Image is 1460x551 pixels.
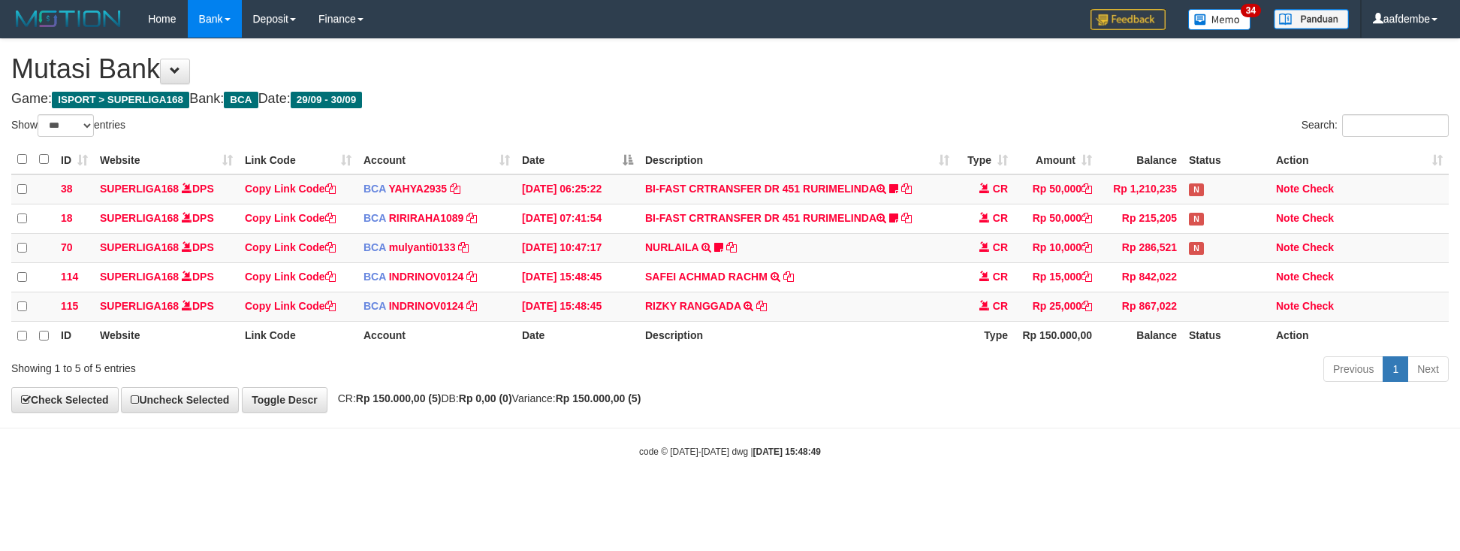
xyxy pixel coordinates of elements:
[1276,241,1299,253] a: Note
[100,183,179,195] a: SUPERLIGA168
[1383,356,1408,382] a: 1
[516,262,639,292] td: [DATE] 15:48:45
[901,183,912,195] a: Copy BI-FAST CRTRANSFER DR 451 RURIMELINDA to clipboard
[38,114,94,137] select: Showentries
[1407,356,1449,382] a: Next
[61,300,78,312] span: 115
[1098,145,1183,174] th: Balance
[242,387,327,413] a: Toggle Descr
[61,183,73,195] span: 38
[1098,262,1183,292] td: Rp 842,022
[1081,271,1092,283] a: Copy Rp 15,000 to clipboard
[363,271,386,283] span: BCA
[389,212,464,224] a: RIRIRAHA1089
[1090,9,1166,30] img: Feedback.jpg
[1302,300,1334,312] a: Check
[756,300,767,312] a: Copy RIZKY RANGGADA to clipboard
[55,145,94,174] th: ID: activate to sort column ascending
[94,233,239,262] td: DPS
[1098,174,1183,204] td: Rp 1,210,235
[645,241,698,253] a: NURLAILA
[726,241,737,253] a: Copy NURLAILA to clipboard
[363,183,386,195] span: BCA
[645,300,741,312] a: RIZKY RANGGADA
[1276,300,1299,312] a: Note
[993,212,1008,224] span: CR
[100,212,179,224] a: SUPERLIGA168
[239,321,357,350] th: Link Code
[1189,242,1204,255] span: Has Note
[1098,204,1183,233] td: Rp 215,205
[1302,212,1334,224] a: Check
[993,183,1008,195] span: CR
[1014,174,1098,204] td: Rp 50,000
[61,271,78,283] span: 114
[450,183,460,195] a: Copy YAHYA2935 to clipboard
[1276,212,1299,224] a: Note
[955,321,1014,350] th: Type
[1302,241,1334,253] a: Check
[458,241,469,253] a: Copy mulyanti0133 to clipboard
[639,447,821,457] small: code © [DATE]-[DATE] dwg |
[363,212,386,224] span: BCA
[1276,271,1299,283] a: Note
[1270,145,1449,174] th: Action: activate to sort column ascending
[1323,356,1383,382] a: Previous
[993,241,1008,253] span: CR
[1014,292,1098,321] td: Rp 25,000
[1183,321,1270,350] th: Status
[459,392,512,404] strong: Rp 0,00 (0)
[11,114,125,137] label: Show entries
[239,145,357,174] th: Link Code: activate to sort column ascending
[245,241,336,253] a: Copy Link Code
[1098,292,1183,321] td: Rp 867,022
[100,271,179,283] a: SUPERLIGA168
[330,392,641,404] span: CR: DB: Variance:
[516,233,639,262] td: [DATE] 10:47:17
[1189,183,1204,196] span: Has Note
[466,271,477,283] a: Copy INDRINOV0124 to clipboard
[639,321,955,350] th: Description
[389,241,456,253] a: mulyanti0133
[753,447,821,457] strong: [DATE] 15:48:49
[993,271,1008,283] span: CR
[1189,213,1204,226] span: Has Note
[61,241,73,253] span: 70
[1241,4,1261,17] span: 34
[100,241,179,253] a: SUPERLIGA168
[356,392,442,404] strong: Rp 150.000,00 (5)
[11,54,1449,84] h1: Mutasi Bank
[11,8,125,30] img: MOTION_logo.png
[1188,9,1251,30] img: Button%20Memo.svg
[1342,114,1449,137] input: Search:
[1270,321,1449,350] th: Action
[121,387,239,413] a: Uncheck Selected
[1302,183,1334,195] a: Check
[388,183,447,195] a: YAHYA2935
[783,271,794,283] a: Copy SAFEI ACHMAD RACHM to clipboard
[516,292,639,321] td: [DATE] 15:48:45
[389,300,464,312] a: INDRINOV0124
[357,145,516,174] th: Account: activate to sort column ascending
[357,321,516,350] th: Account
[94,262,239,292] td: DPS
[1014,233,1098,262] td: Rp 10,000
[389,271,464,283] a: INDRINOV0124
[1302,114,1449,137] label: Search:
[11,387,119,413] a: Check Selected
[94,204,239,233] td: DPS
[363,241,386,253] span: BCA
[645,271,768,283] a: SAFEI ACHMAD RACHM
[94,145,239,174] th: Website: activate to sort column ascending
[291,92,363,108] span: 29/09 - 30/09
[516,321,639,350] th: Date
[1014,204,1098,233] td: Rp 50,000
[1081,300,1092,312] a: Copy Rp 25,000 to clipboard
[1183,145,1270,174] th: Status
[245,300,336,312] a: Copy Link Code
[1081,212,1092,224] a: Copy Rp 50,000 to clipboard
[639,204,955,233] td: BI-FAST CRTRANSFER DR 451 RURIMELINDA
[1274,9,1349,29] img: panduan.png
[516,145,639,174] th: Date: activate to sort column descending
[1014,321,1098,350] th: Rp 150.000,00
